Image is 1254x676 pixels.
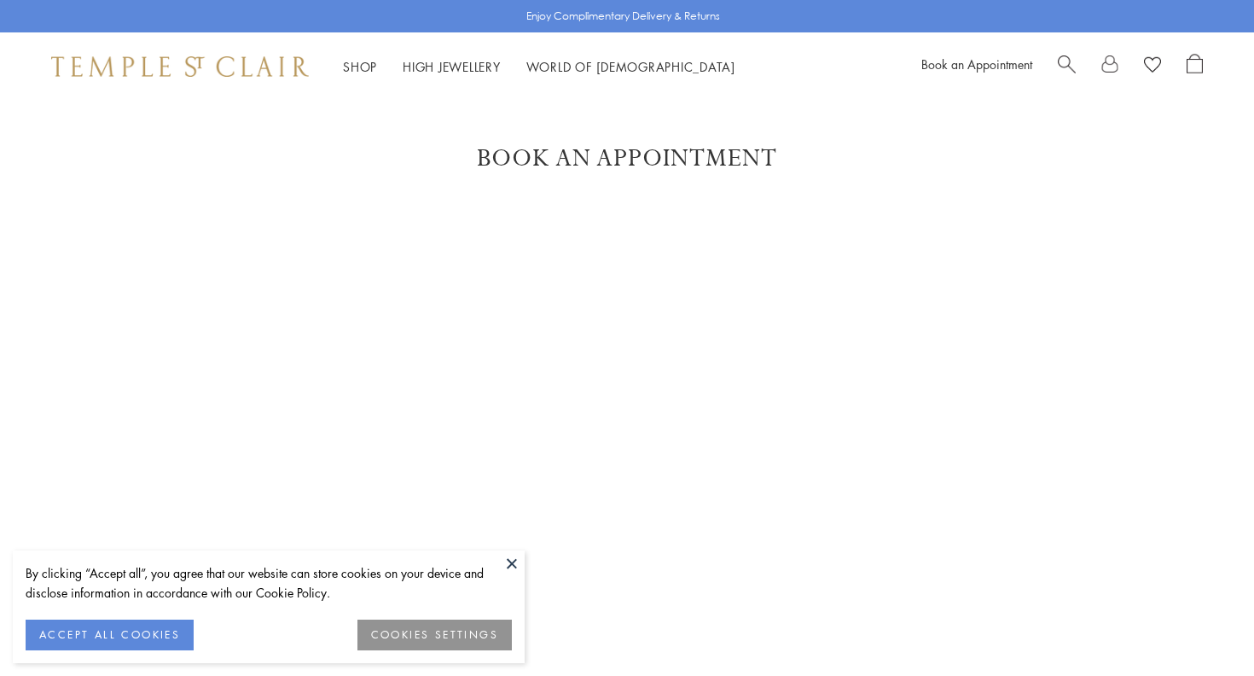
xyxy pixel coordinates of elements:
div: By clicking “Accept all”, you agree that our website can store cookies on your device and disclos... [26,563,512,603]
a: ShopShop [343,58,377,75]
a: View Wishlist [1144,54,1161,79]
a: High JewelleryHigh Jewellery [403,58,501,75]
button: COOKIES SETTINGS [357,620,512,650]
a: Search [1058,54,1076,79]
a: Book an Appointment [921,55,1032,73]
button: ACCEPT ALL COOKIES [26,620,194,650]
a: World of [DEMOGRAPHIC_DATA]World of [DEMOGRAPHIC_DATA] [526,58,735,75]
h1: Book An Appointment [68,143,1186,174]
p: Enjoy Complimentary Delivery & Returns [526,8,720,25]
img: Temple St. Clair [51,56,309,77]
nav: Main navigation [343,56,735,78]
a: Open Shopping Bag [1187,54,1203,79]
